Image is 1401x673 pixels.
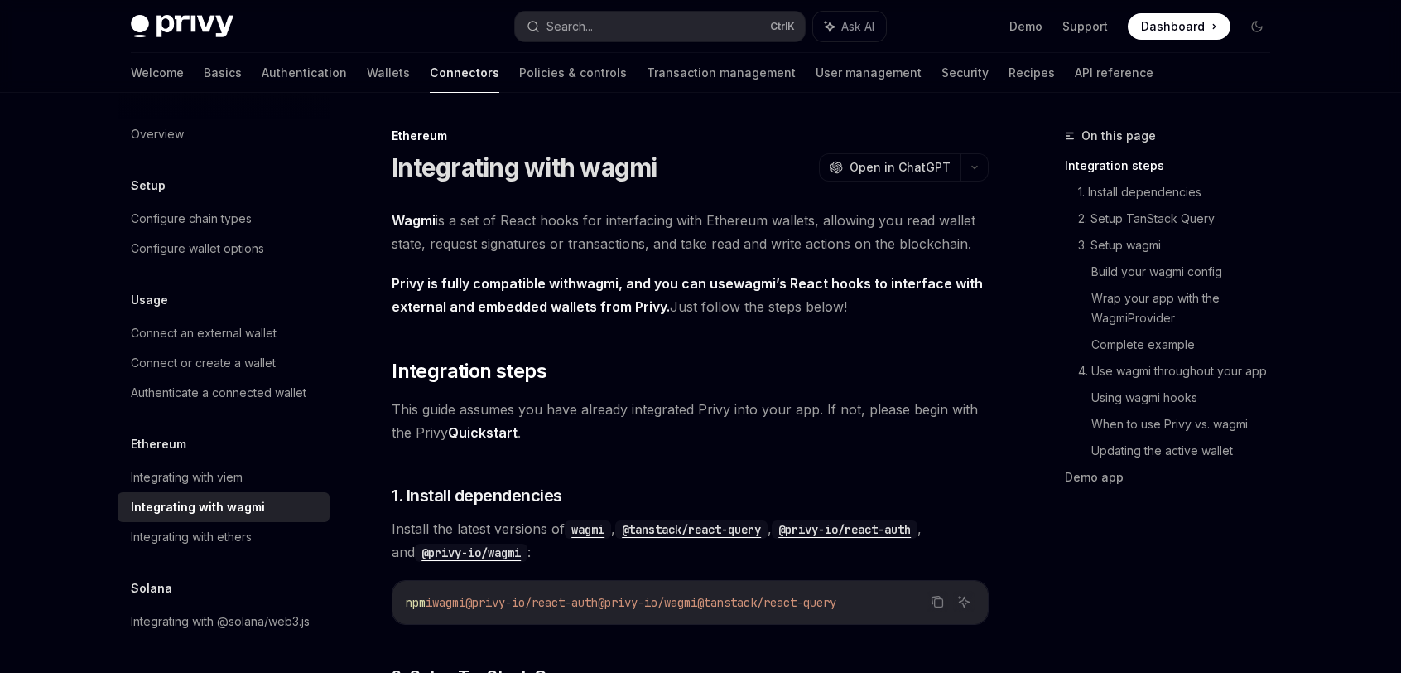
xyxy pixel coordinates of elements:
button: Ask AI [953,591,975,612]
h5: Usage [131,290,168,310]
a: Integrating with wagmi [118,492,330,522]
a: @tanstack/react-query [615,520,768,537]
a: Recipes [1009,53,1055,93]
span: Ctrl K [770,20,795,33]
span: Install the latest versions of , , , and : [392,517,989,564]
a: Demo app [1065,464,1283,491]
span: Dashboard [1141,18,1205,35]
code: @tanstack/react-query [615,520,768,539]
span: Ask AI [841,18,874,35]
a: Authenticate a connected wallet [118,378,330,408]
button: Copy the contents from the code block [927,591,948,612]
a: 1. Install dependencies [1078,179,1283,206]
a: Connectors [430,53,499,93]
span: @privy-io/react-auth [465,595,598,610]
div: Overview [131,124,184,144]
div: Integrating with wagmi [131,497,265,517]
a: Connect an external wallet [118,318,330,348]
div: Configure wallet options [131,239,264,259]
h5: Solana [131,579,172,598]
a: Updating the active wallet [1091,438,1283,464]
a: wagmi [565,520,611,537]
div: Integrating with @solana/web3.js [131,612,310,632]
div: Connect an external wallet [131,323,277,343]
a: Support [1062,18,1108,35]
h5: Ethereum [131,434,186,454]
span: Just follow the steps below! [392,272,989,318]
div: Ethereum [392,128,989,144]
a: 2. Setup TanStack Query [1078,206,1283,232]
a: Transaction management [647,53,796,93]
div: Integrating with ethers [131,527,252,547]
h1: Integrating with wagmi [392,153,657,182]
a: Using wagmi hooks [1091,385,1283,411]
a: @privy-io/wagmi [415,544,527,560]
a: @privy-io/react-auth [772,520,917,537]
a: Basics [204,53,242,93]
span: 1. Install dependencies [392,484,562,507]
a: Policies & controls [519,53,627,93]
code: wagmi [565,520,611,539]
span: i [426,595,432,610]
div: Integrating with viem [131,467,243,487]
a: Complete example [1091,332,1283,358]
a: Connect or create a wallet [118,348,330,378]
a: Configure wallet options [118,234,330,264]
a: wagmi [734,275,776,293]
span: wagmi [432,595,465,610]
div: Authenticate a connected wallet [131,383,306,403]
a: Quickstart [448,424,518,442]
button: Ask AI [813,12,886,41]
div: Connect or create a wallet [131,353,276,373]
a: Wagmi [392,212,436,230]
span: @tanstack/react-query [697,595,836,610]
a: Configure chain types [118,204,330,234]
a: Integrating with ethers [118,522,330,552]
a: 3. Setup wagmi [1078,232,1283,259]
code: @privy-io/wagmi [415,544,527,562]
span: npm [406,595,426,610]
strong: Privy is fully compatible with , and you can use ’s React hooks to interface with external and em... [392,275,983,315]
button: Open in ChatGPT [819,153,960,182]
img: dark logo [131,15,233,38]
span: Open in ChatGPT [850,159,951,176]
a: Welcome [131,53,184,93]
span: On this page [1081,126,1156,146]
a: Integrating with @solana/web3.js [118,607,330,637]
span: Integration steps [392,358,546,385]
button: Toggle dark mode [1244,13,1270,40]
a: Wallets [367,53,410,93]
a: Security [941,53,989,93]
h5: Setup [131,176,166,196]
a: Demo [1009,18,1042,35]
button: Search...CtrlK [515,12,805,41]
a: Overview [118,119,330,149]
a: User management [816,53,922,93]
div: Configure chain types [131,209,252,229]
a: Wrap your app with the WagmiProvider [1091,285,1283,332]
span: @privy-io/wagmi [598,595,697,610]
a: Dashboard [1128,13,1230,40]
a: Authentication [262,53,347,93]
a: When to use Privy vs. wagmi [1091,411,1283,438]
a: wagmi [576,275,619,293]
code: @privy-io/react-auth [772,520,917,539]
a: Integrating with viem [118,462,330,492]
div: Search... [546,17,593,36]
span: This guide assumes you have already integrated Privy into your app. If not, please begin with the... [392,398,989,444]
a: API reference [1075,53,1153,93]
a: Build your wagmi config [1091,259,1283,285]
span: is a set of React hooks for interfacing with Ethereum wallets, allowing you read wallet state, re... [392,209,989,255]
a: Integration steps [1065,153,1283,179]
a: 4. Use wagmi throughout your app [1078,358,1283,385]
